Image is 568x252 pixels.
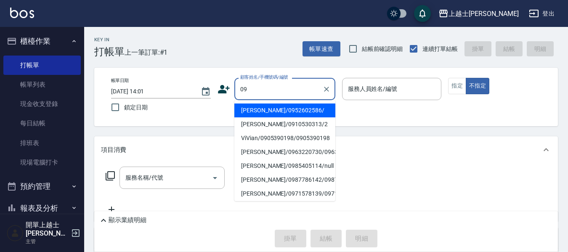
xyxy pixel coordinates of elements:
button: 帳單速查 [303,41,340,57]
h5: 開單上越士[PERSON_NAME] [26,221,69,238]
h3: 打帳單 [94,46,125,58]
span: 鎖定日期 [124,103,148,112]
img: Logo [10,8,34,18]
input: YYYY/MM/DD hh:mm [111,85,192,98]
li: ViVian/0905390198/0905390198 [234,131,335,145]
button: 指定 [448,78,466,94]
p: 主管 [26,238,69,245]
a: 排班表 [3,133,81,153]
div: 上越士[PERSON_NAME] [449,8,519,19]
button: 櫃檯作業 [3,30,81,52]
button: Clear [321,83,332,95]
label: 帳單日期 [111,77,129,84]
span: 上一筆訂單:#1 [125,47,168,58]
a: 每日結帳 [3,114,81,133]
p: 顯示業績明細 [109,216,146,225]
a: 打帳單 [3,56,81,75]
li: [PERSON_NAME]/0971578139/0971578139 [234,187,335,201]
button: 報表及分析 [3,197,81,219]
button: 登出 [526,6,558,21]
span: 連續打單結帳 [422,45,458,53]
button: Open [208,171,222,185]
button: Choose date, selected date is 2025-10-07 [196,82,216,102]
button: 不指定 [466,78,489,94]
img: Person [7,225,24,241]
li: [PERSON_NAME]/0926956061/0926956061 [234,201,335,215]
button: 上越士[PERSON_NAME] [435,5,522,22]
span: 結帳前確認明細 [362,45,403,53]
li: [PERSON_NAME]/0985405114/null [234,159,335,173]
h2: Key In [94,37,125,42]
li: [PERSON_NAME]/0910530313/2 [234,117,335,131]
p: 項目消費 [101,146,126,154]
a: 現金收支登錄 [3,94,81,114]
button: save [414,5,431,22]
button: 預約管理 [3,175,81,197]
li: [PERSON_NAME]/0952602586/ [234,103,335,117]
div: 項目消費 [94,136,558,163]
li: [PERSON_NAME]/0963220730/0963220730 [234,145,335,159]
li: [PERSON_NAME]/0987786142/0987786142 [234,173,335,187]
label: 顧客姓名/手機號碼/編號 [240,74,288,80]
a: 現場電腦打卡 [3,153,81,172]
a: 帳單列表 [3,75,81,94]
